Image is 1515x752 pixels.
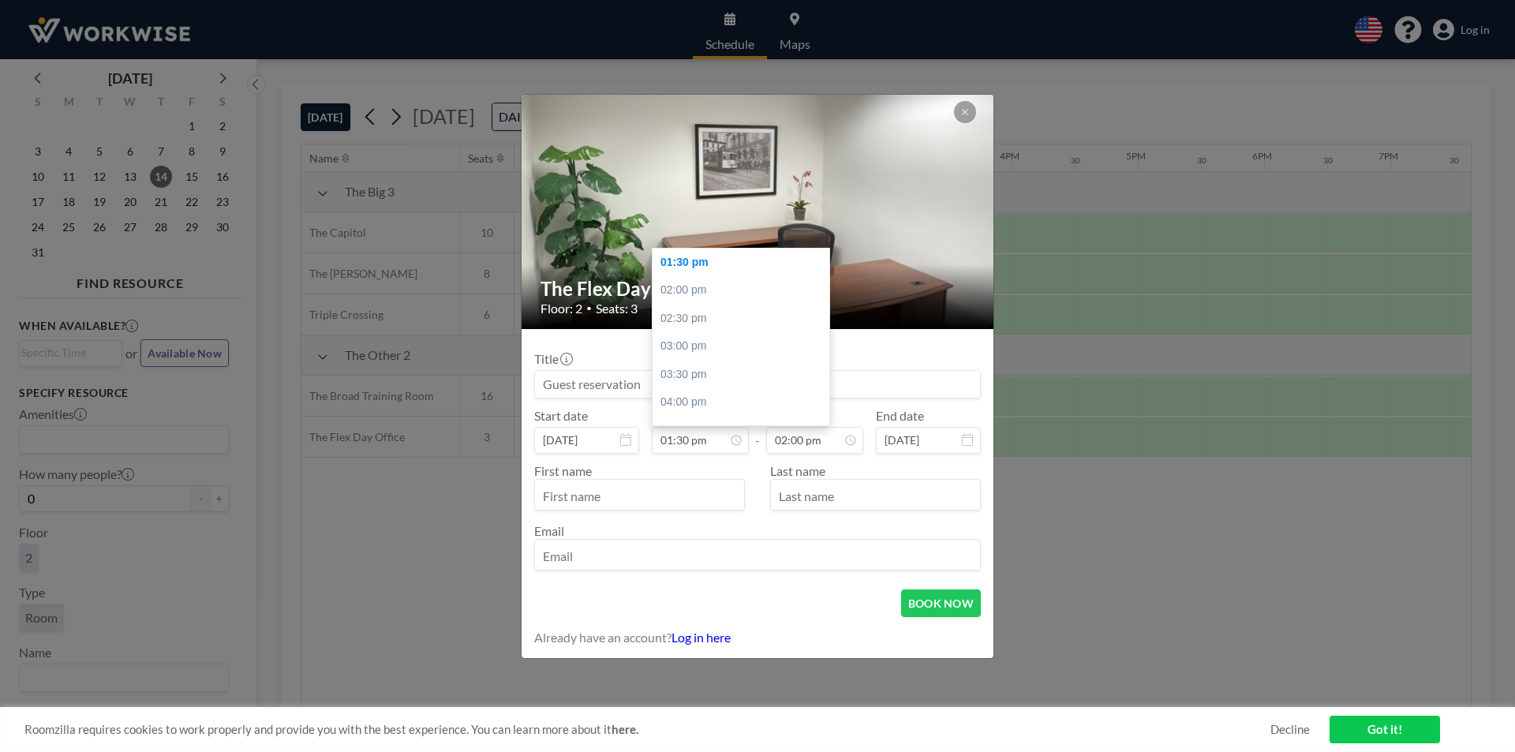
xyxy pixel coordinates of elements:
[876,408,924,424] label: End date
[653,249,837,277] div: 01:30 pm
[770,463,825,478] label: Last name
[755,413,760,448] span: -
[535,543,980,570] input: Email
[541,301,582,316] span: Floor: 2
[596,301,638,316] span: Seats: 3
[653,361,837,389] div: 03:30 pm
[522,34,995,389] img: 537.jpg
[541,277,976,301] h2: The Flex Day Office
[586,302,592,314] span: •
[534,630,671,645] span: Already have an account?
[671,630,731,645] a: Log in here
[24,722,1270,737] span: Roomzilla requires cookies to work properly and provide you with the best experience. You can lea...
[534,463,592,478] label: First name
[1330,716,1440,743] a: Got it!
[535,483,744,510] input: First name
[653,276,837,305] div: 02:00 pm
[901,589,981,617] button: BOOK NOW
[653,417,837,445] div: 04:30 pm
[534,408,588,424] label: Start date
[534,523,564,538] label: Email
[771,483,980,510] input: Last name
[612,722,638,736] a: here.
[535,371,980,398] input: Guest reservation
[534,351,571,367] label: Title
[653,332,837,361] div: 03:00 pm
[653,305,837,333] div: 02:30 pm
[653,388,837,417] div: 04:00 pm
[1270,722,1310,737] a: Decline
